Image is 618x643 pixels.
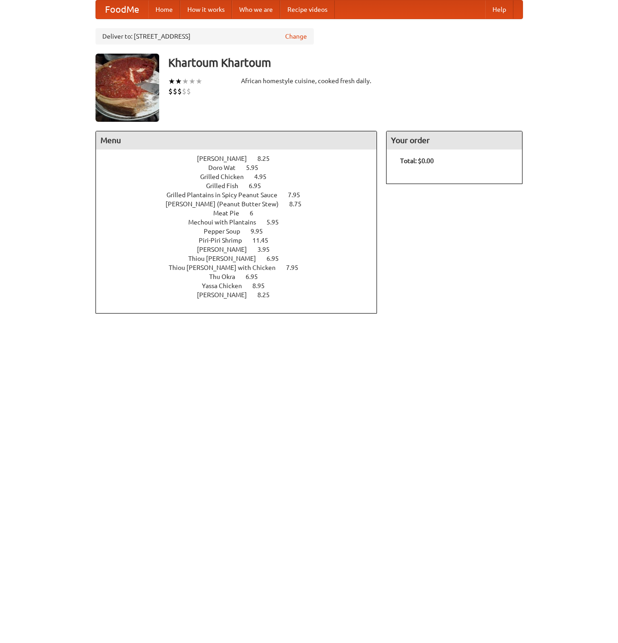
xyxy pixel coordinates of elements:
span: Grilled Plantains in Spicy Peanut Sauce [166,191,286,199]
a: [PERSON_NAME] (Peanut Butter Stew) 8.75 [166,200,318,208]
span: [PERSON_NAME] (Peanut Butter Stew) [166,200,288,208]
a: Grilled Chicken 4.95 [200,173,283,180]
a: Help [485,0,513,19]
li: ★ [168,76,175,86]
li: ★ [182,76,189,86]
a: Thu Okra 6.95 [209,273,275,280]
a: FoodMe [96,0,148,19]
a: [PERSON_NAME] 8.25 [197,155,286,162]
span: 8.75 [289,200,311,208]
span: 3.95 [257,246,279,253]
li: ★ [189,76,196,86]
a: Who we are [232,0,280,19]
li: $ [177,86,182,96]
span: [PERSON_NAME] [197,291,256,299]
span: 7.95 [286,264,307,271]
span: Mechoui with Plantains [188,219,265,226]
a: Doro Wat 5.95 [208,164,275,171]
img: angular.jpg [95,54,159,122]
a: Thiou [PERSON_NAME] 6.95 [188,255,296,262]
span: 8.25 [257,155,279,162]
li: $ [182,86,186,96]
a: Thiou [PERSON_NAME] with Chicken 7.95 [169,264,315,271]
span: 6.95 [246,273,267,280]
a: How it works [180,0,232,19]
a: [PERSON_NAME] 3.95 [197,246,286,253]
span: Doro Wat [208,164,245,171]
span: 6.95 [266,255,288,262]
span: Thiou [PERSON_NAME] [188,255,265,262]
span: [PERSON_NAME] [197,246,256,253]
a: Grilled Plantains in Spicy Peanut Sauce 7.95 [166,191,317,199]
span: 9.95 [251,228,272,235]
a: Piri-Piri Shrimp 11.45 [199,237,285,244]
a: Grilled Fish 6.95 [206,182,278,189]
div: Deliver to: [STREET_ADDRESS] [95,28,314,45]
span: Thu Okra [209,273,244,280]
a: [PERSON_NAME] 8.25 [197,291,286,299]
span: 7.95 [288,191,309,199]
b: Total: $0.00 [400,157,434,164]
span: 6.95 [249,182,270,189]
span: 11.45 [252,237,277,244]
span: 4.95 [254,173,276,180]
div: African homestyle cuisine, cooked fresh daily. [241,76,377,85]
li: ★ [196,76,202,86]
span: Thiou [PERSON_NAME] with Chicken [169,264,285,271]
span: 8.95 [252,282,274,289]
span: Yassa Chicken [202,282,251,289]
a: Change [285,32,307,41]
span: Piri-Piri Shrimp [199,237,251,244]
span: Grilled Chicken [200,173,253,180]
a: Pepper Soup 9.95 [204,228,280,235]
a: Yassa Chicken 8.95 [202,282,281,289]
span: 6 [250,209,262,217]
h4: Your order [387,131,522,150]
span: 5.95 [266,219,288,226]
li: $ [186,86,191,96]
a: Home [148,0,180,19]
h3: Khartoum Khartoum [168,54,523,72]
li: ★ [175,76,182,86]
span: Grilled Fish [206,182,247,189]
span: Pepper Soup [204,228,249,235]
span: [PERSON_NAME] [197,155,256,162]
span: Meat Pie [213,209,248,217]
li: $ [168,86,173,96]
span: 5.95 [246,164,267,171]
h4: Menu [96,131,377,150]
li: $ [173,86,177,96]
a: Recipe videos [280,0,335,19]
a: Mechoui with Plantains 5.95 [188,219,296,226]
span: 8.25 [257,291,279,299]
a: Meat Pie 6 [213,209,270,217]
